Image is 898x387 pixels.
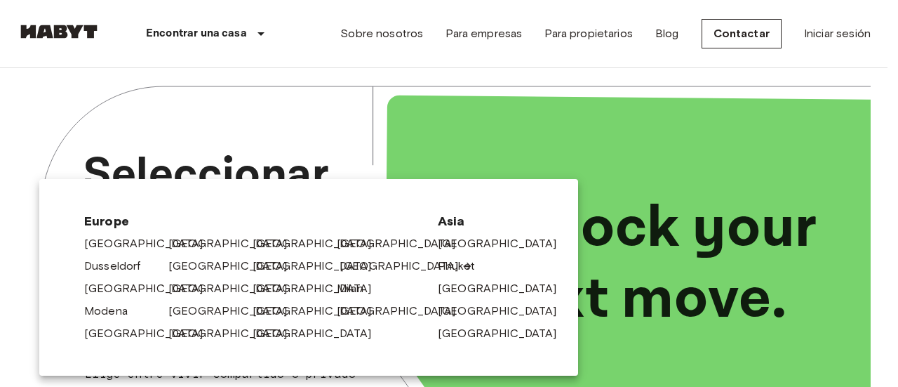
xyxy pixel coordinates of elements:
[253,258,386,275] a: [GEOGRAPHIC_DATA]
[438,280,571,297] a: [GEOGRAPHIC_DATA]
[168,303,302,320] a: [GEOGRAPHIC_DATA]
[84,213,415,230] span: Europe
[84,258,155,275] a: Dusseldorf
[84,325,217,342] a: [GEOGRAPHIC_DATA]
[438,235,571,252] a: [GEOGRAPHIC_DATA]
[438,213,533,230] span: Asia
[253,280,386,297] a: [GEOGRAPHIC_DATA]
[168,280,302,297] a: [GEOGRAPHIC_DATA]
[438,303,571,320] a: [GEOGRAPHIC_DATA]
[168,258,302,275] a: [GEOGRAPHIC_DATA]
[337,303,470,320] a: [GEOGRAPHIC_DATA]
[84,303,142,320] a: Modena
[253,303,386,320] a: [GEOGRAPHIC_DATA]
[438,325,571,342] a: [GEOGRAPHIC_DATA]
[168,325,302,342] a: [GEOGRAPHIC_DATA]
[253,235,386,252] a: [GEOGRAPHIC_DATA]
[340,258,473,275] a: [GEOGRAPHIC_DATA]
[337,280,377,297] a: Milan
[84,235,217,252] a: [GEOGRAPHIC_DATA]
[253,325,386,342] a: [GEOGRAPHIC_DATA]
[168,235,302,252] a: [GEOGRAPHIC_DATA]
[84,280,217,297] a: [GEOGRAPHIC_DATA]
[337,235,470,252] a: [GEOGRAPHIC_DATA]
